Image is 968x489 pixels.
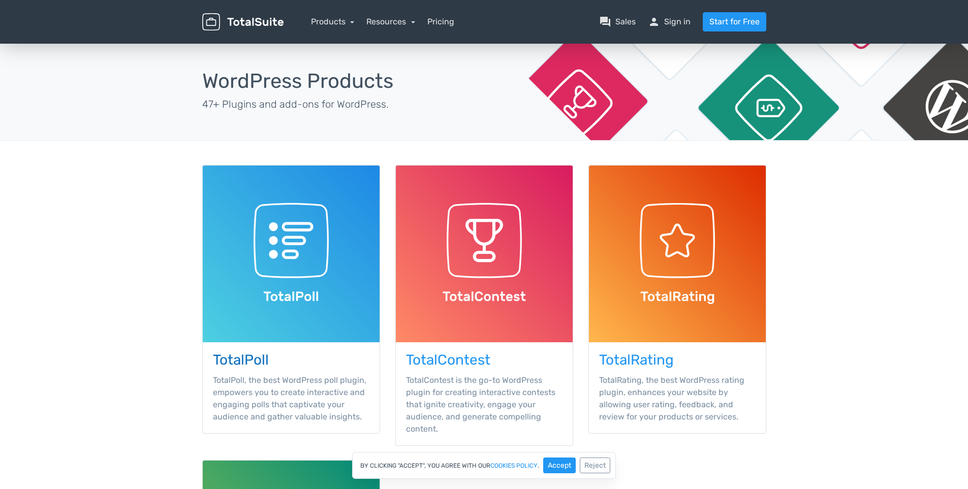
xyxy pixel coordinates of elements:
span: TotalRating, the best WordPress rating plugin, enhances your website by allowing user rating, fee... [599,375,744,421]
a: TotalPoll TotalPoll, the best WordPress poll plugin, empowers you to create interactive and engag... [202,165,380,434]
h3: TotalRating WordPress Plugin [599,352,756,368]
img: TotalPoll WordPress Plugin [203,166,380,342]
button: Accept [543,458,576,473]
button: Reject [580,458,610,473]
h3: TotalContest WordPress Plugin [406,352,563,368]
span: person [648,16,660,28]
p: 47+ Plugins and add-ons for WordPress. [202,96,477,112]
p: TotalPoll, the best WordPress poll plugin, empowers you to create interactive and engaging polls ... [213,374,369,423]
h3: TotalPoll WordPress Plugin [213,352,369,368]
a: cookies policy [490,463,538,469]
a: Resources [366,17,415,26]
a: TotalContest TotalContest is the go-to WordPress plugin for creating interactive contests that ig... [395,165,573,446]
a: personSign in [648,16,691,28]
img: TotalRating WordPress Plugin [589,166,766,342]
a: Start for Free [703,12,766,31]
h1: WordPress Products [202,70,477,92]
span: question_answer [599,16,611,28]
div: By clicking "Accept", you agree with our . [352,452,616,479]
a: TotalRating TotalRating, the best WordPress rating plugin, enhances your website by allowing user... [588,165,766,434]
a: Products [311,17,355,26]
a: Pricing [427,16,454,28]
img: TotalSuite for WordPress [202,13,284,31]
a: question_answerSales [599,16,636,28]
p: TotalContest is the go-to WordPress plugin for creating interactive contests that ignite creativi... [406,374,563,435]
img: TotalContest WordPress Plugin [396,166,573,342]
